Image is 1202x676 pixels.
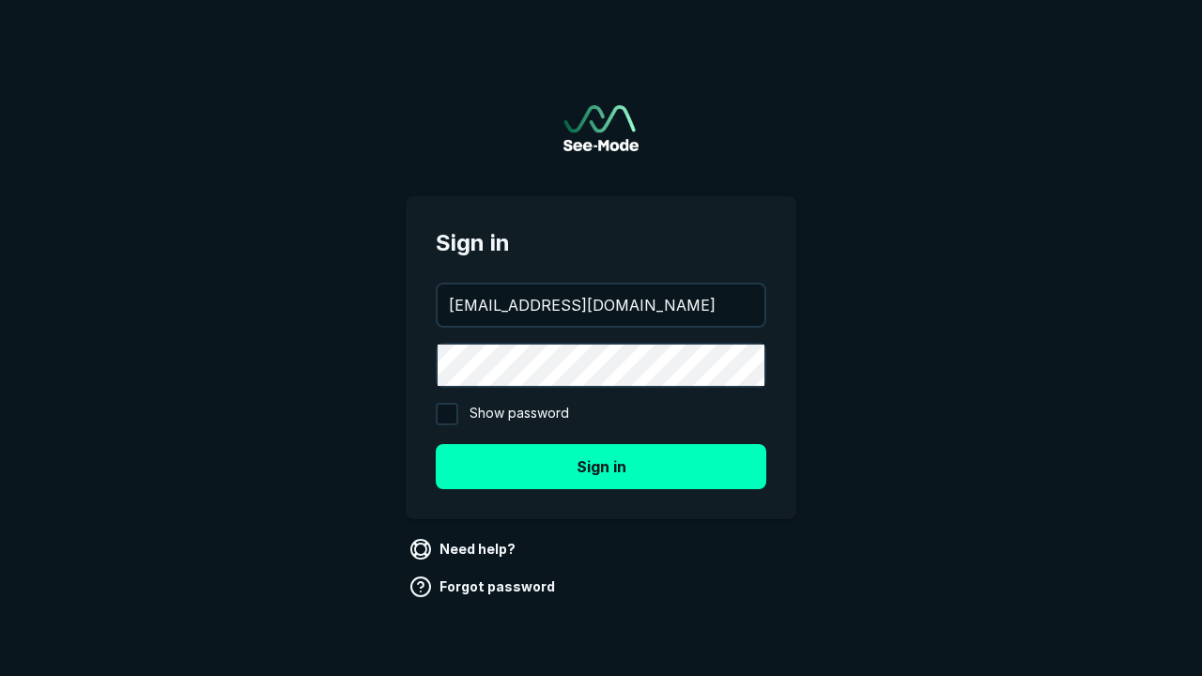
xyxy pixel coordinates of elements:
[438,284,764,326] input: your@email.com
[406,534,523,564] a: Need help?
[470,403,569,425] span: Show password
[563,105,639,151] a: Go to sign in
[436,226,766,260] span: Sign in
[563,105,639,151] img: See-Mode Logo
[406,572,562,602] a: Forgot password
[436,444,766,489] button: Sign in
